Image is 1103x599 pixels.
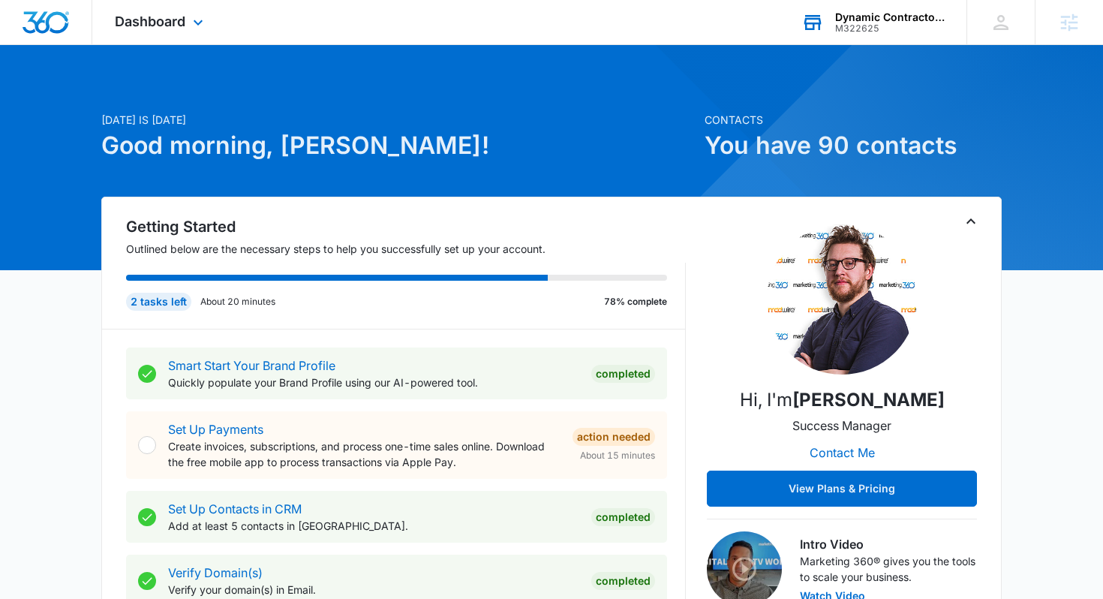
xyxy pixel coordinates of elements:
[126,241,686,257] p: Outlined below are the necessary steps to help you successfully set up your account.
[101,128,696,164] h1: Good morning, [PERSON_NAME]!
[767,224,917,375] img: Thomas Baron
[707,471,977,507] button: View Plans & Pricing
[168,518,579,534] p: Add at least 5 contacts in [GEOGRAPHIC_DATA].
[795,435,890,471] button: Contact Me
[800,553,977,585] p: Marketing 360® gives you the tools to scale your business.
[200,295,275,309] p: About 20 minutes
[573,428,655,446] div: Action Needed
[168,422,263,437] a: Set Up Payments
[126,293,191,311] div: 2 tasks left
[604,295,667,309] p: 78% complete
[591,508,655,526] div: Completed
[168,438,561,470] p: Create invoices, subscriptions, and process one-time sales online. Download the free mobile app t...
[168,375,579,390] p: Quickly populate your Brand Profile using our AI-powered tool.
[740,387,945,414] p: Hi, I'm
[115,14,185,29] span: Dashboard
[591,365,655,383] div: Completed
[835,23,945,34] div: account id
[835,11,945,23] div: account name
[168,582,579,597] p: Verify your domain(s) in Email.
[705,128,1002,164] h1: You have 90 contacts
[580,449,655,462] span: About 15 minutes
[168,565,263,580] a: Verify Domain(s)
[101,112,696,128] p: [DATE] is [DATE]
[168,358,335,373] a: Smart Start Your Brand Profile
[792,389,945,411] strong: [PERSON_NAME]
[800,535,977,553] h3: Intro Video
[962,212,980,230] button: Toggle Collapse
[591,572,655,590] div: Completed
[792,417,891,435] p: Success Manager
[705,112,1002,128] p: Contacts
[126,215,686,238] h2: Getting Started
[168,501,302,516] a: Set Up Contacts in CRM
